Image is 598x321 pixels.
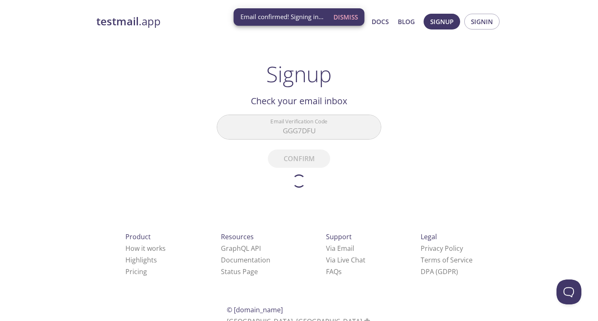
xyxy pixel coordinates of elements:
span: Signup [430,16,453,27]
span: Legal [421,232,437,241]
a: Terms of Service [421,255,473,265]
strong: testmail [96,14,139,29]
a: DPA (GDPR) [421,267,458,276]
a: Blog [398,16,415,27]
h1: Signup [266,61,332,86]
a: Status Page [221,267,258,276]
span: Support [326,232,352,241]
a: Via Email [326,244,354,253]
span: Product [125,232,151,241]
span: Dismiss [333,12,358,22]
span: Signin [471,16,493,27]
a: Documentation [221,255,270,265]
a: Docs [372,16,389,27]
button: Signup [424,14,460,29]
a: Privacy Policy [421,244,463,253]
a: Via Live Chat [326,255,365,265]
iframe: Help Scout Beacon - Open [556,279,581,304]
a: GraphQL API [221,244,261,253]
a: Highlights [125,255,157,265]
span: © [DOMAIN_NAME] [227,305,283,314]
button: Signin [464,14,500,29]
span: Email confirmed! Signing in... [240,12,324,21]
a: Pricing [125,267,147,276]
a: FAQ [326,267,342,276]
span: s [338,267,342,276]
button: Dismiss [330,9,361,25]
a: testmail.app [96,15,292,29]
h2: Check your email inbox [217,94,381,108]
span: Resources [221,232,254,241]
a: How it works [125,244,166,253]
